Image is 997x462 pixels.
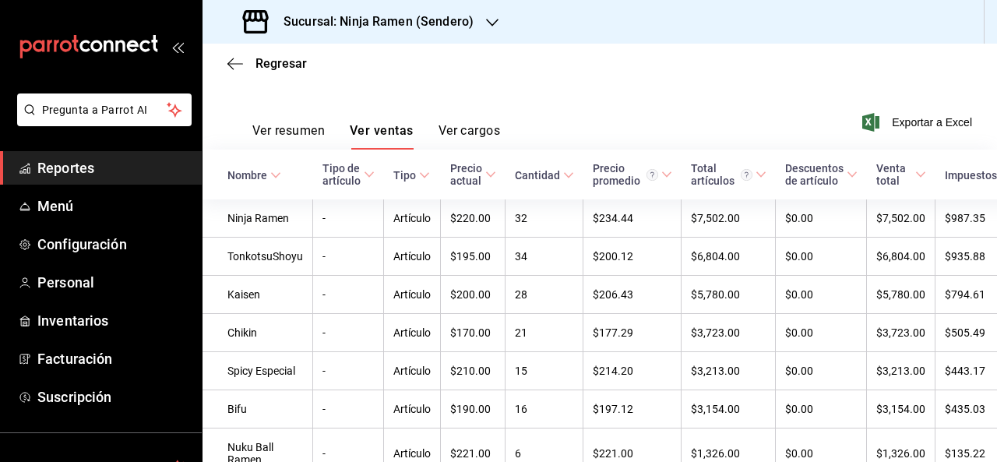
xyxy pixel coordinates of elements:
[439,123,501,150] button: Ver cargos
[227,169,267,182] div: Nombre
[593,162,672,187] span: Precio promedio
[741,169,752,181] svg: El total artículos considera cambios de precios en los artículos así como costos adicionales por ...
[11,113,192,129] a: Pregunta a Parrot AI
[37,310,189,331] span: Inventarios
[593,162,658,187] div: Precio promedio
[384,276,441,314] td: Artículo
[384,314,441,352] td: Artículo
[252,123,500,150] div: navigation tabs
[171,41,184,53] button: open_drawer_menu
[255,56,307,71] span: Regresar
[515,169,560,182] div: Cantidad
[876,162,926,187] span: Venta total
[37,348,189,369] span: Facturación
[506,276,583,314] td: 28
[384,352,441,390] td: Artículo
[646,169,658,181] svg: Precio promedio = Total artículos / cantidad
[682,276,776,314] td: $5,780.00
[313,199,384,238] td: -
[227,56,307,71] button: Regresar
[203,314,313,352] td: Chikin
[515,169,574,182] span: Cantidad
[682,314,776,352] td: $3,723.00
[441,390,506,428] td: $190.00
[350,123,414,150] button: Ver ventas
[441,238,506,276] td: $195.00
[776,352,867,390] td: $0.00
[203,276,313,314] td: Kaisen
[450,162,496,187] span: Precio actual
[393,169,430,182] span: Tipo
[682,352,776,390] td: $3,213.00
[583,352,682,390] td: $214.20
[867,199,935,238] td: $7,502.00
[865,113,972,132] button: Exportar a Excel
[506,352,583,390] td: 15
[37,386,189,407] span: Suscripción
[682,390,776,428] td: $3,154.00
[682,199,776,238] td: $7,502.00
[441,352,506,390] td: $210.00
[203,238,313,276] td: TonkotsuShoyu
[691,162,752,187] div: Total artículos
[271,12,474,31] h3: Sucursal: Ninja Ramen (Sendero)
[37,157,189,178] span: Reportes
[867,390,935,428] td: $3,154.00
[384,238,441,276] td: Artículo
[227,169,281,182] span: Nombre
[583,276,682,314] td: $206.43
[450,162,482,187] div: Precio actual
[583,199,682,238] td: $234.44
[441,276,506,314] td: $200.00
[384,199,441,238] td: Artículo
[945,169,997,182] div: Impuestos
[313,390,384,428] td: -
[17,93,192,126] button: Pregunta a Parrot AI
[583,390,682,428] td: $197.12
[506,390,583,428] td: 16
[313,352,384,390] td: -
[441,314,506,352] td: $170.00
[691,162,766,187] span: Total artículos
[867,314,935,352] td: $3,723.00
[506,238,583,276] td: 34
[313,238,384,276] td: -
[37,272,189,293] span: Personal
[203,390,313,428] td: Bifu
[682,238,776,276] td: $6,804.00
[42,102,167,118] span: Pregunta a Parrot AI
[506,314,583,352] td: 21
[776,276,867,314] td: $0.00
[867,352,935,390] td: $3,213.00
[506,199,583,238] td: 32
[583,314,682,352] td: $177.29
[313,314,384,352] td: -
[776,199,867,238] td: $0.00
[384,390,441,428] td: Artículo
[203,199,313,238] td: Ninja Ramen
[322,162,361,187] div: Tipo de artículo
[37,234,189,255] span: Configuración
[785,162,858,187] span: Descuentos de artículo
[252,123,325,150] button: Ver resumen
[776,390,867,428] td: $0.00
[867,238,935,276] td: $6,804.00
[37,196,189,217] span: Menú
[876,162,912,187] div: Venta total
[785,162,844,187] div: Descuentos de artículo
[776,314,867,352] td: $0.00
[313,276,384,314] td: -
[322,162,375,187] span: Tipo de artículo
[203,352,313,390] td: Spicy Especial
[776,238,867,276] td: $0.00
[583,238,682,276] td: $200.12
[393,169,416,182] div: Tipo
[441,199,506,238] td: $220.00
[867,276,935,314] td: $5,780.00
